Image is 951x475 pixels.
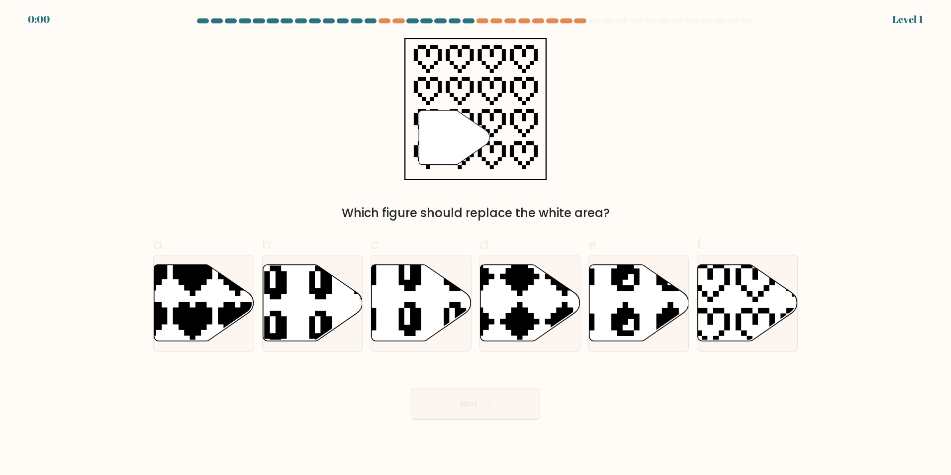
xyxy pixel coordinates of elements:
span: f. [697,235,704,254]
div: Level 1 [892,12,923,27]
span: c. [371,235,381,254]
span: b. [262,235,274,254]
g: " [419,111,489,165]
span: a. [153,235,165,254]
span: e. [588,235,599,254]
div: 0:00 [28,12,50,27]
div: Which figure should replace the white area? [159,204,792,222]
button: Next [411,388,540,420]
span: d. [479,235,491,254]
